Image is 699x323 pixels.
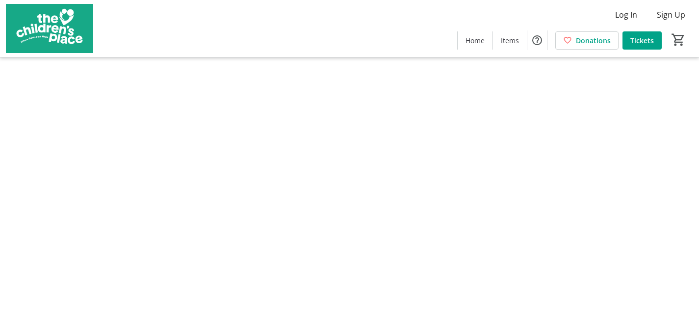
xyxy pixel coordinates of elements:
[493,31,527,50] a: Items
[6,4,93,53] img: The Children's Place's Logo
[622,31,662,50] a: Tickets
[458,31,492,50] a: Home
[555,31,619,50] a: Donations
[615,9,637,21] span: Log In
[501,35,519,46] span: Items
[607,7,645,23] button: Log In
[576,35,611,46] span: Donations
[527,30,547,50] button: Help
[649,7,693,23] button: Sign Up
[630,35,654,46] span: Tickets
[466,35,485,46] span: Home
[670,31,687,49] button: Cart
[657,9,685,21] span: Sign Up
